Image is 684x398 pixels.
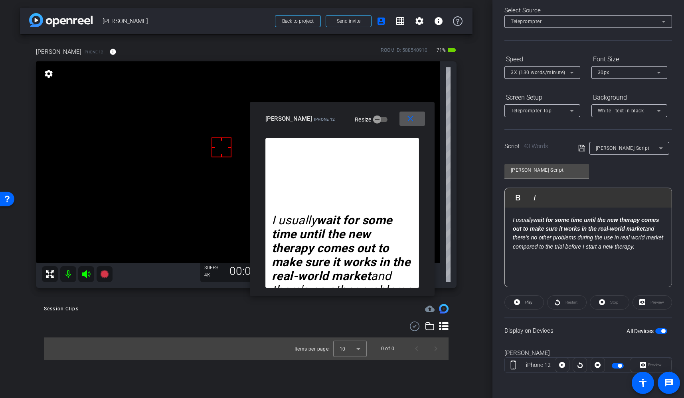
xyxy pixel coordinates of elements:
strong: wait for some time until the new therapy comes out to make sure it works in the real-world market [513,217,659,232]
div: Session Clips [44,305,79,313]
span: 30px [598,70,609,75]
mat-icon: close [405,114,415,124]
span: [PERSON_NAME] Script [596,145,650,151]
input: Title [511,165,583,175]
label: Resize [355,116,373,124]
span: 71% [435,44,447,57]
img: Session clips [439,304,449,314]
mat-icon: settings [43,69,54,78]
span: [PERSON_NAME] [103,13,270,29]
button: Italic (⌘I) [527,190,542,206]
span: 43 Words [524,143,548,150]
span: Teleprompter [511,19,542,24]
div: Speed [504,53,580,66]
div: Script [504,142,567,151]
mat-icon: info [434,16,443,26]
span: [PERSON_NAME] [265,115,312,122]
mat-icon: settings [415,16,424,26]
div: Font Size [591,53,667,66]
span: iPhone 12 [314,117,335,122]
span: Teleprompter Top [511,108,552,114]
span: White - text in black [598,108,644,114]
div: Background [591,91,667,104]
span: iPhone 12 [83,49,103,55]
span: 3X (130 words/minute) [511,70,565,75]
button: Bold (⌘B) [510,190,526,206]
span: Back to project [282,18,314,24]
div: [PERSON_NAME] [504,349,672,358]
mat-icon: grid_on [395,16,405,26]
label: All Devices [627,327,655,335]
mat-icon: cloud_upload [425,304,435,314]
mat-icon: account_box [376,16,386,26]
span: Play [525,300,532,304]
div: 0 of 0 [381,345,394,353]
div: 00:00:00 [224,265,278,278]
div: ROOM ID: 588540910 [381,47,427,58]
span: Destinations for your clips [425,304,435,314]
em: I usually and there's no other problems during the use in real world market compared to the trial... [272,213,415,353]
img: app-logo [29,13,93,27]
span: FPS [210,265,218,271]
div: Select Source [504,6,672,15]
div: 4K [204,272,224,278]
button: Next page [426,339,445,358]
mat-icon: message [664,378,674,388]
mat-icon: battery_std [447,45,457,55]
em: I usually and there's no other problems during the use in real world market compared to the trial... [513,217,663,250]
span: [PERSON_NAME] [36,47,81,56]
span: Send invite [337,18,360,24]
div: Screen Setup [504,91,580,104]
button: Previous page [407,339,426,358]
div: 30 [204,265,224,271]
mat-icon: info [109,48,117,55]
strong: wait for some time until the new therapy comes out to make sure it works in the real-world market [272,213,413,283]
mat-icon: accessibility [638,378,648,388]
div: Display on Devices [504,318,672,343]
div: iPhone 12 [522,361,555,369]
div: Items per page: [295,345,330,353]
